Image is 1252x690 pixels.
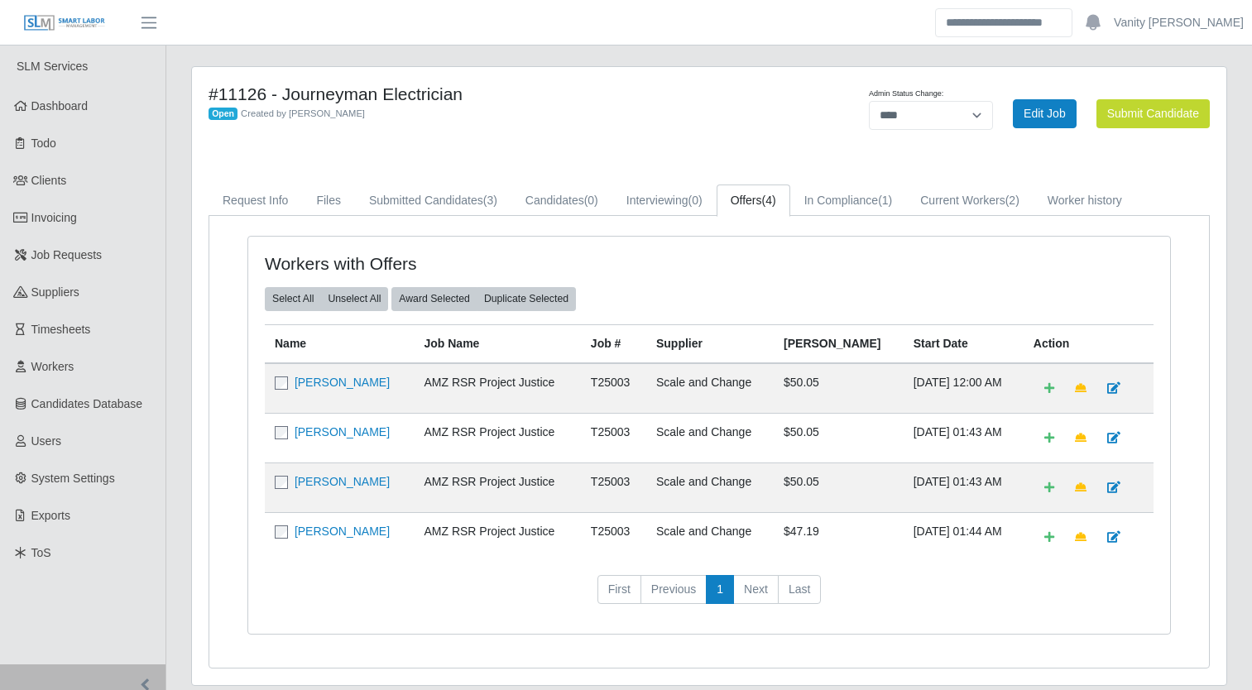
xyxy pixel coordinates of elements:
[265,324,414,363] th: Name
[774,324,904,363] th: [PERSON_NAME]
[265,287,321,310] button: Select All
[477,287,576,310] button: Duplicate Selected
[878,194,892,207] span: (1)
[904,512,1024,562] td: [DATE] 01:44 AM
[904,324,1024,363] th: Start Date
[1034,473,1065,502] a: Add Default Cost Code
[414,512,580,562] td: AMZ RSR Project Justice
[774,413,904,462] td: $50.05
[391,287,477,310] button: Award Selected
[646,324,774,363] th: Supplier
[31,174,67,187] span: Clients
[511,184,612,217] a: Candidates
[904,462,1024,512] td: [DATE] 01:43 AM
[209,108,237,121] span: Open
[646,512,774,562] td: Scale and Change
[935,8,1072,37] input: Search
[646,413,774,462] td: Scale and Change
[414,363,580,414] td: AMZ RSR Project Justice
[1005,194,1019,207] span: (2)
[31,509,70,522] span: Exports
[646,462,774,512] td: Scale and Change
[295,425,390,438] a: [PERSON_NAME]
[320,287,388,310] button: Unselect All
[774,462,904,512] td: $50.05
[31,360,74,373] span: Workers
[209,84,782,104] h4: #11126 - Journeyman Electrician
[612,184,717,217] a: Interviewing
[31,99,89,113] span: Dashboard
[31,323,91,336] span: Timesheets
[209,184,302,217] a: Request Info
[904,413,1024,462] td: [DATE] 01:43 AM
[581,363,646,414] td: T25003
[31,397,143,410] span: Candidates Database
[581,413,646,462] td: T25003
[584,194,598,207] span: (0)
[1064,374,1097,403] a: Make Team Lead
[31,434,62,448] span: Users
[414,413,580,462] td: AMZ RSR Project Justice
[1064,473,1097,502] a: Make Team Lead
[1024,324,1154,363] th: Action
[23,14,106,32] img: SLM Logo
[581,324,646,363] th: Job #
[414,324,580,363] th: Job Name
[1064,424,1097,453] a: Make Team Lead
[414,462,580,512] td: AMZ RSR Project Justice
[688,194,703,207] span: (0)
[302,184,355,217] a: Files
[774,512,904,562] td: $47.19
[31,137,56,150] span: Todo
[483,194,497,207] span: (3)
[31,248,103,261] span: Job Requests
[904,363,1024,414] td: [DATE] 12:00 AM
[1034,523,1065,552] a: Add Default Cost Code
[295,376,390,389] a: [PERSON_NAME]
[1013,99,1077,128] a: Edit Job
[1034,184,1136,217] a: Worker history
[241,108,365,118] span: Created by [PERSON_NAME]
[1096,99,1210,128] button: Submit Candidate
[265,287,388,310] div: bulk actions
[762,194,776,207] span: (4)
[706,575,734,605] a: 1
[265,253,621,274] h4: Workers with Offers
[31,211,77,224] span: Invoicing
[355,184,511,217] a: Submitted Candidates
[581,512,646,562] td: T25003
[31,472,115,485] span: System Settings
[1034,424,1065,453] a: Add Default Cost Code
[774,363,904,414] td: $50.05
[1064,523,1097,552] a: Make Team Lead
[295,475,390,488] a: [PERSON_NAME]
[581,462,646,512] td: T25003
[391,287,576,310] div: bulk actions
[790,184,907,217] a: In Compliance
[646,363,774,414] td: Scale and Change
[295,525,390,538] a: [PERSON_NAME]
[31,285,79,299] span: Suppliers
[1114,14,1244,31] a: Vanity [PERSON_NAME]
[717,184,790,217] a: Offers
[265,575,1154,618] nav: pagination
[869,89,943,100] label: Admin Status Change:
[31,546,51,559] span: ToS
[17,60,88,73] span: SLM Services
[1034,374,1065,403] a: Add Default Cost Code
[906,184,1034,217] a: Current Workers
